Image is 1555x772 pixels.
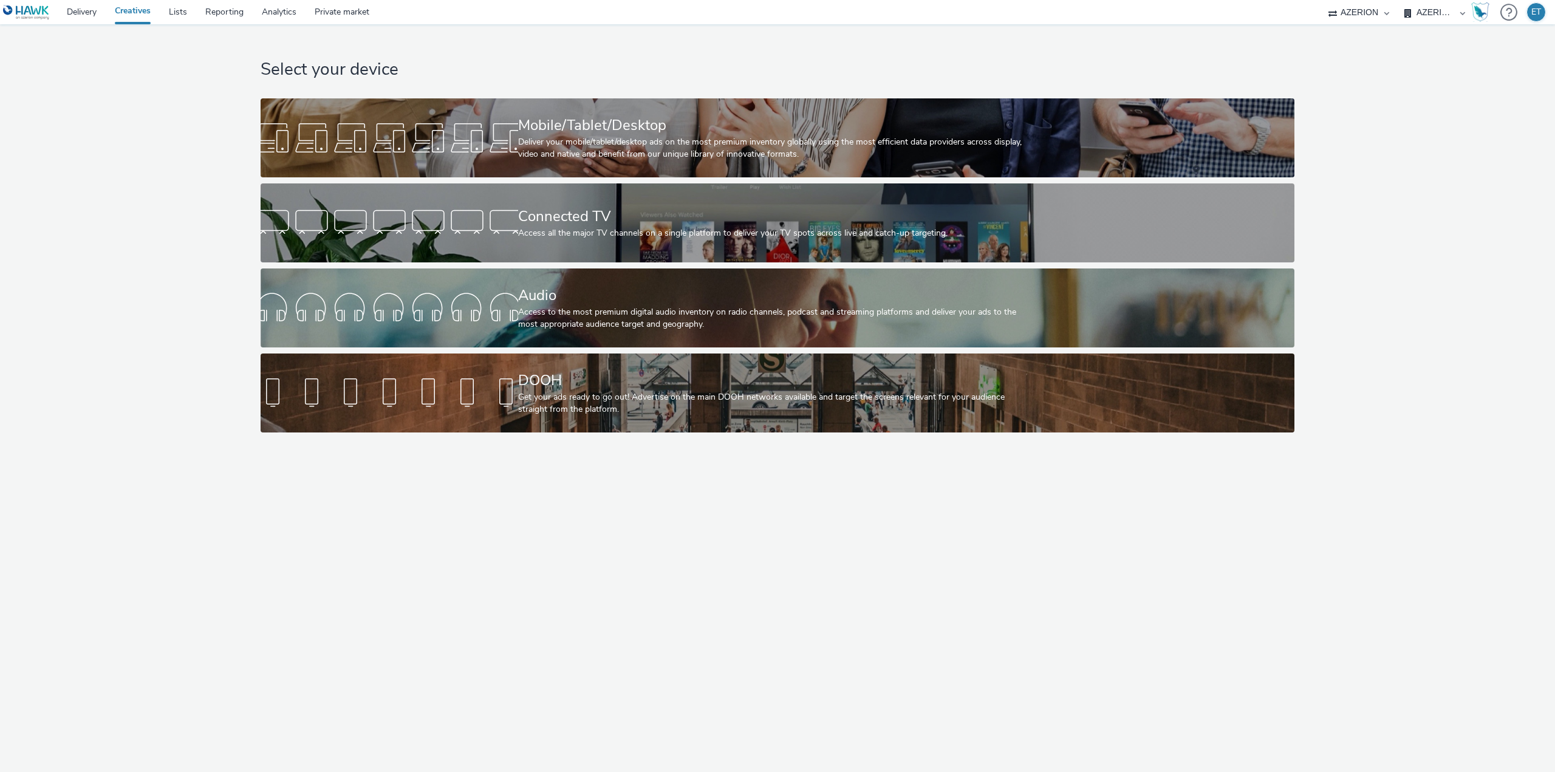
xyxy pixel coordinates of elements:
a: Hawk Academy [1471,2,1494,22]
a: Mobile/Tablet/DesktopDeliver your mobile/tablet/desktop ads on the most premium inventory globall... [261,98,1294,177]
div: Mobile/Tablet/Desktop [518,115,1033,136]
div: Get your ads ready to go out! Advertise on the main DOOH networks available and target the screen... [518,391,1033,416]
h1: Select your device [261,58,1294,81]
img: undefined Logo [3,5,50,20]
div: ET [1531,3,1541,21]
div: Access to the most premium digital audio inventory on radio channels, podcast and streaming platf... [518,306,1033,331]
a: DOOHGet your ads ready to go out! Advertise on the main DOOH networks available and target the sc... [261,354,1294,432]
div: Access all the major TV channels on a single platform to deliver your TV spots across live and ca... [518,227,1033,239]
a: Connected TVAccess all the major TV channels on a single platform to deliver your TV spots across... [261,183,1294,262]
div: DOOH [518,370,1033,391]
div: Connected TV [518,206,1033,227]
div: Deliver your mobile/tablet/desktop ads on the most premium inventory globally using the most effi... [518,136,1033,161]
img: Hawk Academy [1471,2,1489,22]
div: Audio [518,285,1033,306]
a: AudioAccess to the most premium digital audio inventory on radio channels, podcast and streaming ... [261,268,1294,347]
